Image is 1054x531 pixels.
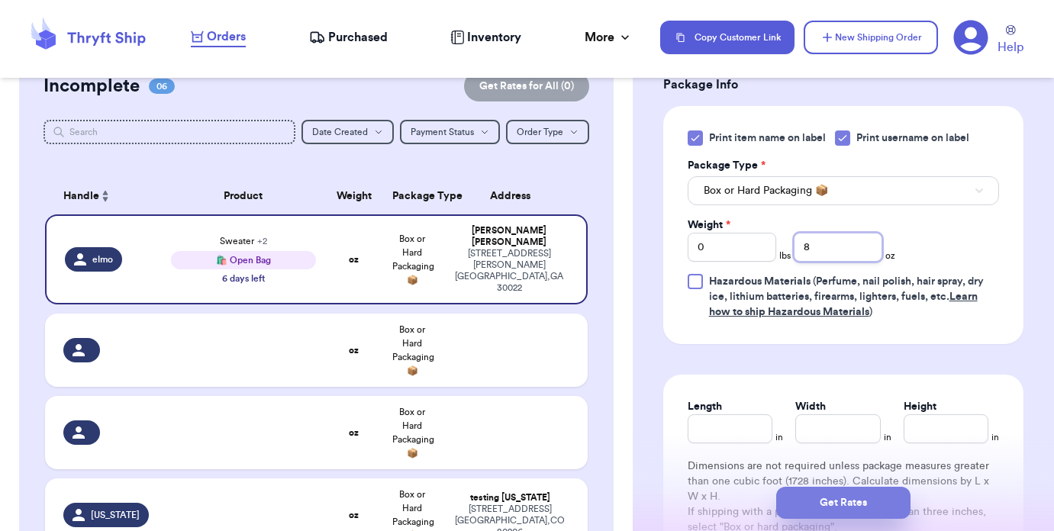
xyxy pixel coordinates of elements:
[464,71,589,101] button: Get Rates for All (0)
[450,28,521,47] a: Inventory
[663,76,1023,94] h3: Package Info
[442,178,588,214] th: Address
[506,120,589,144] button: Order Type
[411,127,474,137] span: Payment Status
[349,428,359,437] strong: oz
[660,21,795,54] button: Copy Customer Link
[63,188,99,204] span: Handle
[392,407,434,458] span: Box or Hard Packaging 📦
[884,431,891,443] span: in
[856,130,969,146] span: Print username on label
[220,237,267,246] span: Sweater
[257,237,267,246] span: + 2
[688,399,722,414] label: Length
[222,272,265,285] div: 6 days left
[191,27,246,47] a: Orders
[517,127,563,137] span: Order Type
[991,431,999,443] span: in
[349,346,359,355] strong: oz
[795,399,826,414] label: Width
[207,27,246,46] span: Orders
[779,249,791,262] span: lbs
[804,21,938,54] button: New Shipping Order
[709,130,826,146] span: Print item name on label
[171,251,316,269] div: 🛍️ Open Bag
[392,234,434,285] span: Box or Hard Packaging 📦
[998,25,1023,56] a: Help
[776,487,911,519] button: Get Rates
[451,492,569,504] div: testing [US_STATE]
[149,79,175,94] span: 06
[451,225,568,248] div: [PERSON_NAME] [PERSON_NAME]
[400,120,500,144] button: Payment Status
[383,178,441,214] th: Package Type
[467,28,521,47] span: Inventory
[688,217,730,233] label: Weight
[91,509,140,521] span: [US_STATE]
[585,28,633,47] div: More
[709,276,811,287] span: Hazardous Materials
[392,325,434,375] span: Box or Hard Packaging 📦
[688,158,766,173] label: Package Type
[325,178,383,214] th: Weight
[451,248,568,294] div: [STREET_ADDRESS] [PERSON_NAME][GEOGRAPHIC_DATA] , GA 30022
[688,176,999,205] button: Box or Hard Packaging 📦
[704,183,828,198] span: Box or Hard Packaging 📦
[301,120,394,144] button: Date Created
[312,127,368,137] span: Date Created
[99,187,111,205] button: Sort ascending
[349,510,359,520] strong: oz
[998,38,1023,56] span: Help
[775,431,783,443] span: in
[92,253,113,265] span: elmo
[309,28,388,47] a: Purchased
[885,249,895,262] span: oz
[162,178,325,214] th: Product
[349,255,359,264] strong: oz
[709,276,984,317] span: (Perfume, nail polish, hair spray, dry ice, lithium batteries, firearms, lighters, fuels, etc. )
[328,28,388,47] span: Purchased
[44,120,295,144] input: Search
[44,74,140,98] h2: Incomplete
[904,399,936,414] label: Height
